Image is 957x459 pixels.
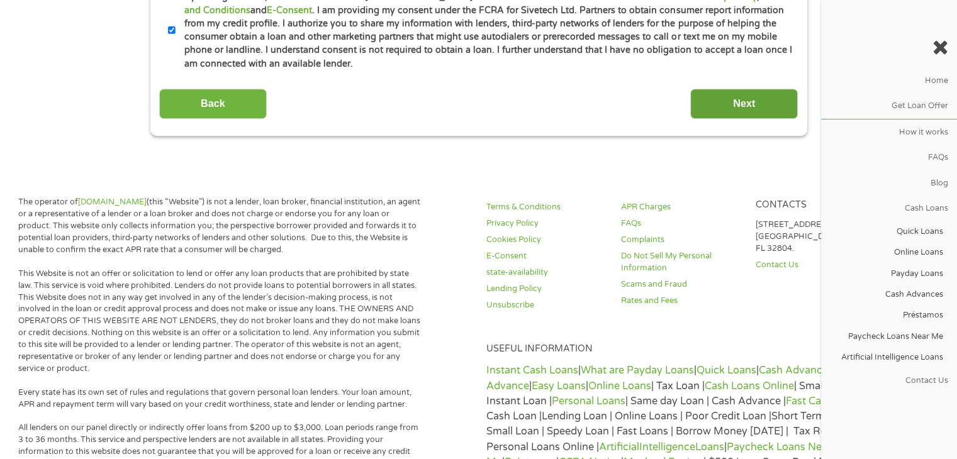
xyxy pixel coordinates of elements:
[821,68,957,93] a: Home
[821,347,951,368] a: Artificial Intelligence Loans
[755,199,875,211] h4: Contacts
[486,364,578,377] a: Instant Cash Loans
[695,441,724,453] a: Loans
[486,283,606,295] a: Lending Policy
[705,380,794,392] a: Cash Loans Online
[621,295,741,307] a: Rates and Fees
[621,218,741,229] a: FAQs
[759,364,833,377] a: Cash Advances
[621,279,741,290] a: Scams and Fraud
[486,201,606,213] a: Terms & Conditions
[486,267,606,279] a: state-availability
[821,145,957,170] a: FAQs
[78,197,147,207] a: [DOMAIN_NAME]
[821,284,951,305] a: Cash Advances
[690,89,798,119] input: Next
[821,263,951,284] a: Payday Loans
[267,5,312,16] a: E-Consent
[821,94,957,119] a: Get Loan Offer
[621,250,741,274] a: Do Not Sell My Personal Information
[821,305,951,326] a: Préstamos
[18,387,422,411] p: Every state has its own set of rules and regulations that govern personal loan lenders. Your loan...
[821,368,957,393] a: Contact Us
[821,326,951,346] a: Paycheck Loans Near Me
[621,201,741,213] a: APR Charges
[697,364,756,377] a: Quick Loans
[486,343,875,355] h4: Useful Information
[581,364,694,377] a: What are Payday Loans
[486,364,871,392] a: Payday Advance
[486,299,606,311] a: Unsubscribe
[486,218,606,229] a: Privacy Policy
[821,196,957,221] a: Cash Loans
[639,441,695,453] a: Intelligence
[621,234,741,246] a: Complaints
[159,89,267,119] input: Back
[18,196,422,255] p: The operator of (this “Website”) is not a lender, loan broker, financial institution, an agent or...
[821,221,951,242] a: Quick Loans
[786,395,832,407] a: Fast Cash
[755,219,875,255] p: [STREET_ADDRESS], [GEOGRAPHIC_DATA], FL 32804.
[532,380,586,392] a: Easy Loans
[486,234,606,246] a: Cookies Policy
[755,259,875,271] a: Contact Us
[486,250,606,262] a: E-Consent
[821,170,957,196] a: Blog
[588,380,651,392] a: Online Loans
[821,242,951,263] a: Online Loans
[552,395,625,407] a: Personal Loans
[599,441,639,453] a: Artificial
[18,268,422,375] p: This Website is not an offer or solicitation to lend or offer any loan products that are prohibit...
[821,119,957,145] a: How it works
